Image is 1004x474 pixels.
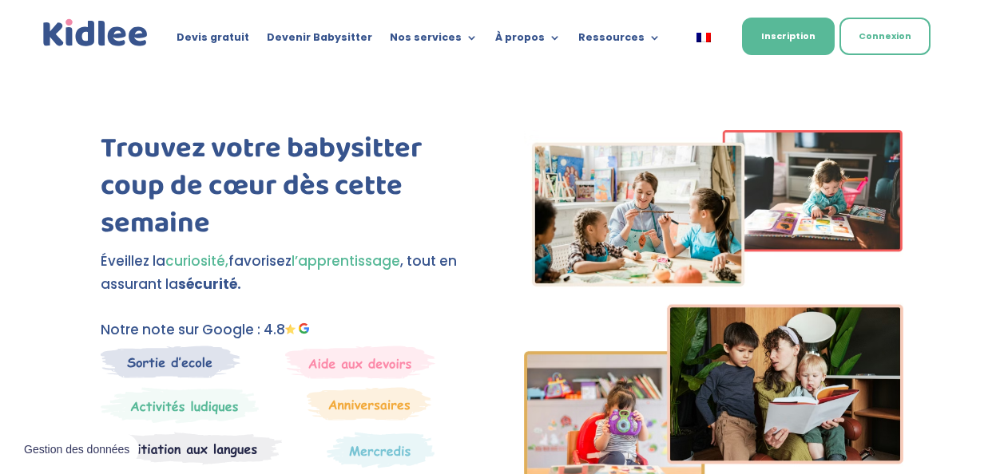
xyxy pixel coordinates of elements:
[101,346,240,378] img: Sortie decole
[101,130,480,250] h1: Trouvez votre babysitter coup de cœur dès cette semaine
[165,251,228,271] span: curiosité,
[285,346,435,379] img: weekends
[292,251,400,271] span: l’apprentissage
[327,432,435,468] img: Thematique
[178,275,241,294] strong: sécurité.
[101,318,480,342] p: Notre note sur Google : 4.8
[101,432,282,465] img: Atelier thematique
[101,250,480,296] p: Éveillez la favorisez , tout en assurant la
[101,387,259,424] img: Mercredi
[24,443,129,457] span: Gestion des données
[14,433,139,467] button: Gestion des données
[307,387,431,421] img: Anniversaire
